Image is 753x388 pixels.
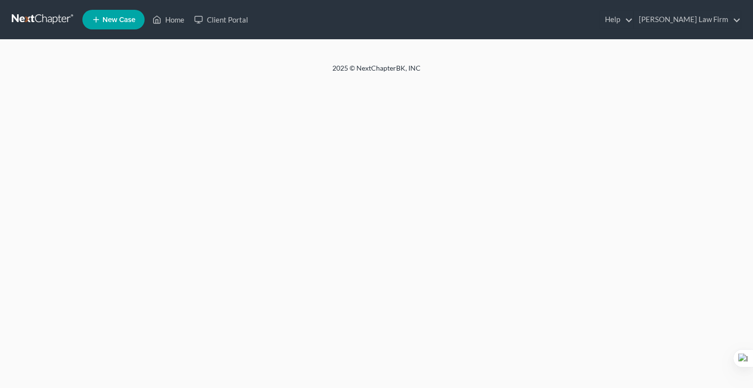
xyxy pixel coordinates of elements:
div: 2025 © NextChapterBK, INC [97,63,656,81]
a: Client Portal [189,11,253,28]
new-legal-case-button: New Case [82,10,145,29]
a: Help [600,11,633,28]
a: Home [148,11,189,28]
a: [PERSON_NAME] Law Firm [634,11,741,28]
